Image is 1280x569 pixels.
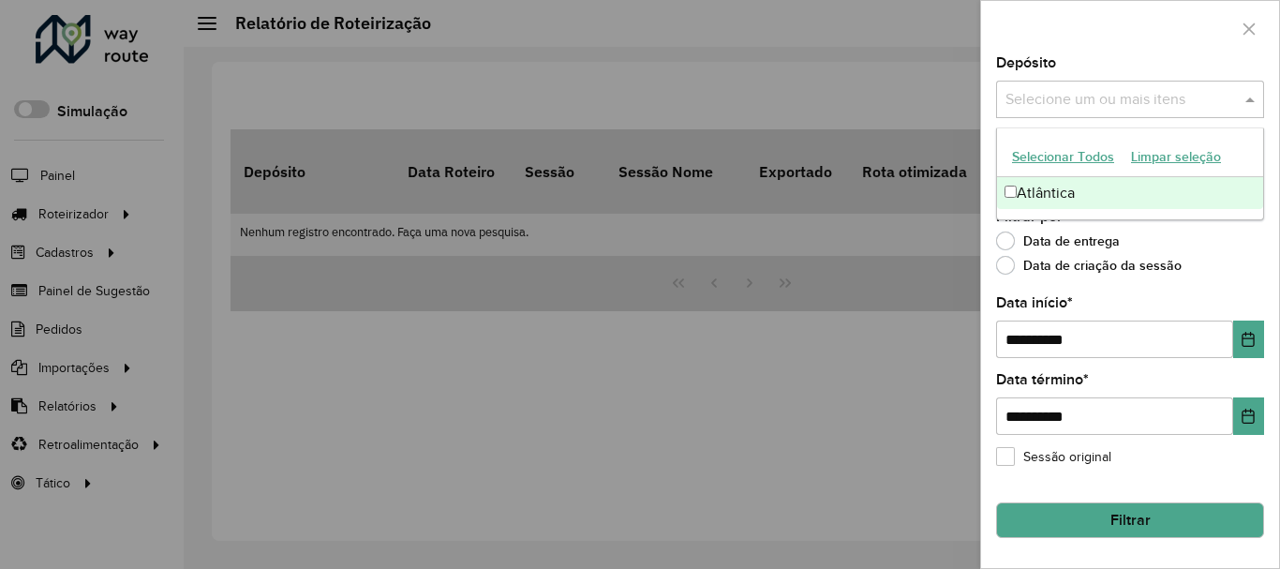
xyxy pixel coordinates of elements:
button: Choose Date [1233,397,1264,435]
button: Selecionar Todos [1004,142,1123,172]
label: Sessão original [996,447,1111,467]
button: Limpar seleção [1123,142,1229,172]
label: Depósito [996,52,1056,74]
label: Data de entrega [996,232,1120,250]
button: Choose Date [1233,321,1264,358]
label: Data de criação da sessão [996,256,1182,275]
ng-dropdown-panel: Options list [996,127,1264,220]
label: Data início [996,292,1073,314]
label: Data término [996,368,1089,391]
div: Atlântica [997,177,1263,209]
button: Filtrar [996,502,1264,538]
